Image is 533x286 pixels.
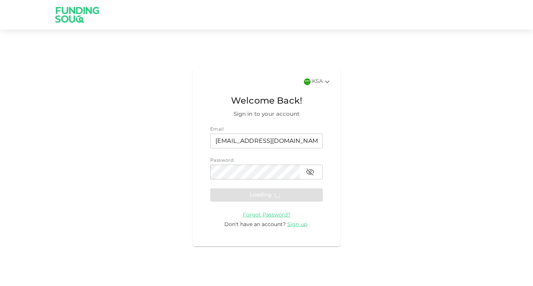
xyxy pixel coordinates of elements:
[243,212,291,218] a: Forgot Password?
[210,158,234,163] span: Password
[312,77,332,86] div: KSA
[287,222,307,227] span: Sign up
[304,78,311,85] img: flag-sa.b9a346574cdc8950dd34b50780441f57.svg
[224,222,286,227] span: Don't have an account?
[210,94,323,108] span: Welcome Back!
[210,127,224,132] span: Email
[210,110,323,119] span: Sign in to your account
[210,165,300,179] input: password
[210,134,323,148] input: email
